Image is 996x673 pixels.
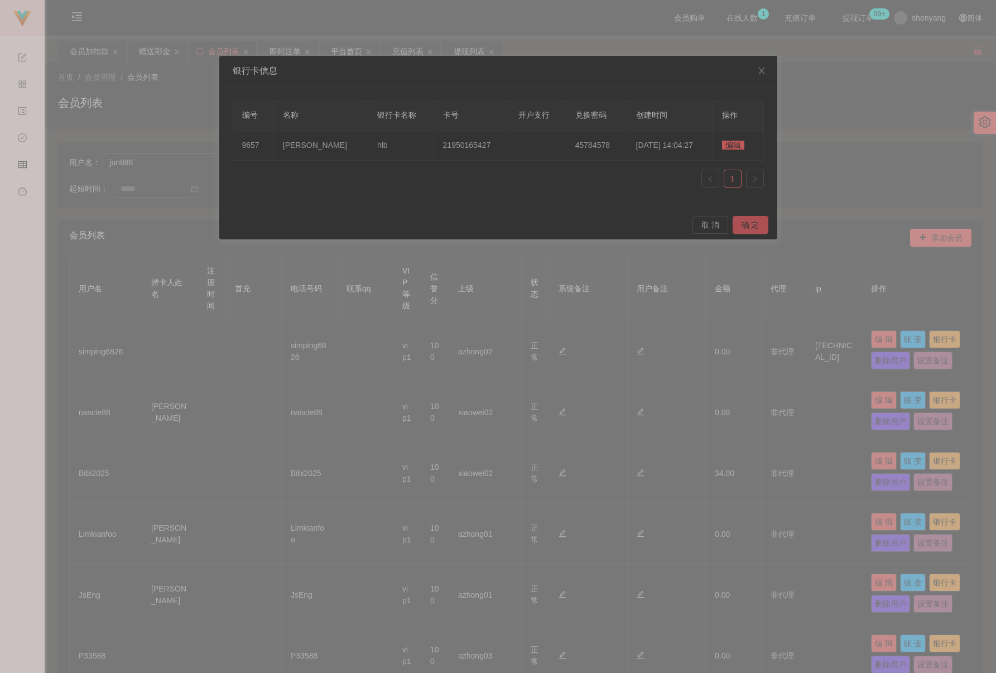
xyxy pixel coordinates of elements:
[701,170,719,188] li: 上一页
[518,110,550,119] span: 开户支行
[283,110,299,119] span: 名称
[692,216,728,234] button: 取 消
[242,110,258,119] span: 编号
[575,141,610,150] span: 45784578
[752,176,758,182] i: 图标: right
[733,216,768,234] button: 确 定
[377,141,388,150] span: hlb
[443,110,459,119] span: 卡号
[283,141,347,150] span: [PERSON_NAME]
[636,110,667,119] span: 创建时间
[724,170,741,187] a: 1
[233,65,764,77] div: 银行卡信息
[724,170,742,188] li: 1
[707,176,714,182] i: 图标: left
[233,131,274,161] td: 9657
[746,170,764,188] li: 下一页
[627,131,714,161] td: [DATE] 14:04:27
[722,141,744,150] span: 编辑
[722,110,738,119] span: 操作
[757,66,766,75] i: 图标: close
[575,110,607,119] span: 兑换密码
[746,56,777,87] button: Close
[443,141,491,150] span: 21950165427
[377,110,416,119] span: 银行卡名称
